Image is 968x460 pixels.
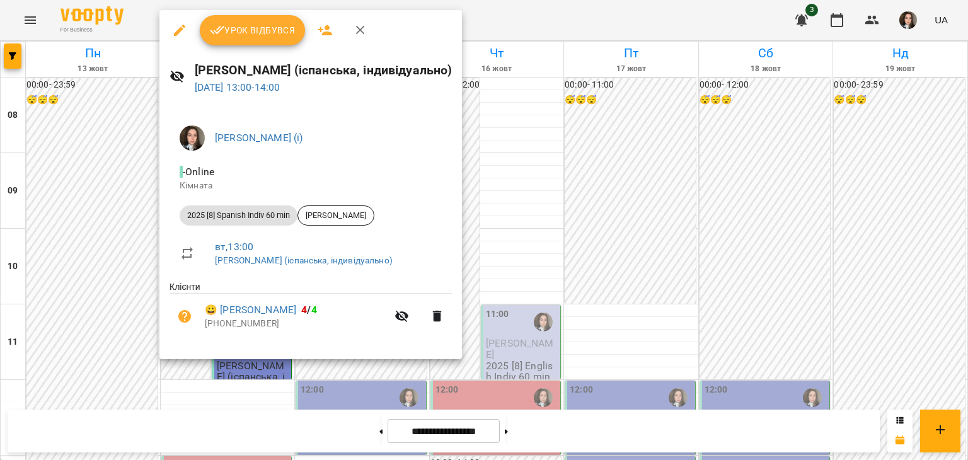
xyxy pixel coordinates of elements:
p: Кімната [180,180,442,192]
h6: [PERSON_NAME] (іспанська, індивідуально) [195,60,452,80]
a: вт , 13:00 [215,241,253,253]
img: 44d3d6facc12e0fb6bd7f330c78647dd.jfif [180,125,205,151]
span: [PERSON_NAME] [298,210,374,221]
button: Візит ще не сплачено. Додати оплату? [170,301,200,331]
span: 4 [301,304,307,316]
b: / [301,304,316,316]
a: [PERSON_NAME] (і) [215,132,303,144]
a: 😀 [PERSON_NAME] [205,302,296,318]
ul: Клієнти [170,280,452,343]
button: Урок відбувся [200,15,306,45]
p: [PHONE_NUMBER] [205,318,387,330]
a: [PERSON_NAME] (іспанська, індивідуально) [215,255,393,265]
span: 4 [311,304,317,316]
span: 2025 [8] Spanish Indiv 60 min [180,210,297,221]
span: Урок відбувся [210,23,296,38]
a: [DATE] 13:00-14:00 [195,81,280,93]
div: [PERSON_NAME] [297,205,374,226]
span: - Online [180,166,217,178]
